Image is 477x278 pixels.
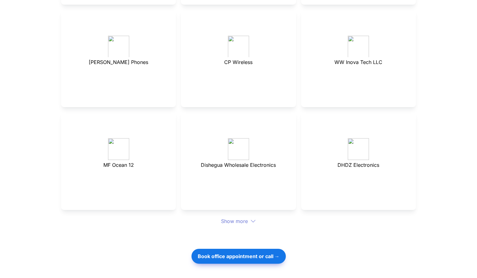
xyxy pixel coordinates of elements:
[103,162,134,168] span: MF Ocean 12
[191,249,286,264] button: Book office appointment or call →
[338,162,379,168] span: DHDZ Electronics
[191,246,286,267] a: Book office appointment or call →
[198,253,280,259] strong: Book office appointment or call →
[334,59,382,65] span: WW Inova Tech LLC
[61,217,416,225] div: Show more
[224,59,253,65] span: CP Wireless
[89,59,148,65] span: [PERSON_NAME] Phones
[201,162,276,168] span: Dishegua Wholesale Electronics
